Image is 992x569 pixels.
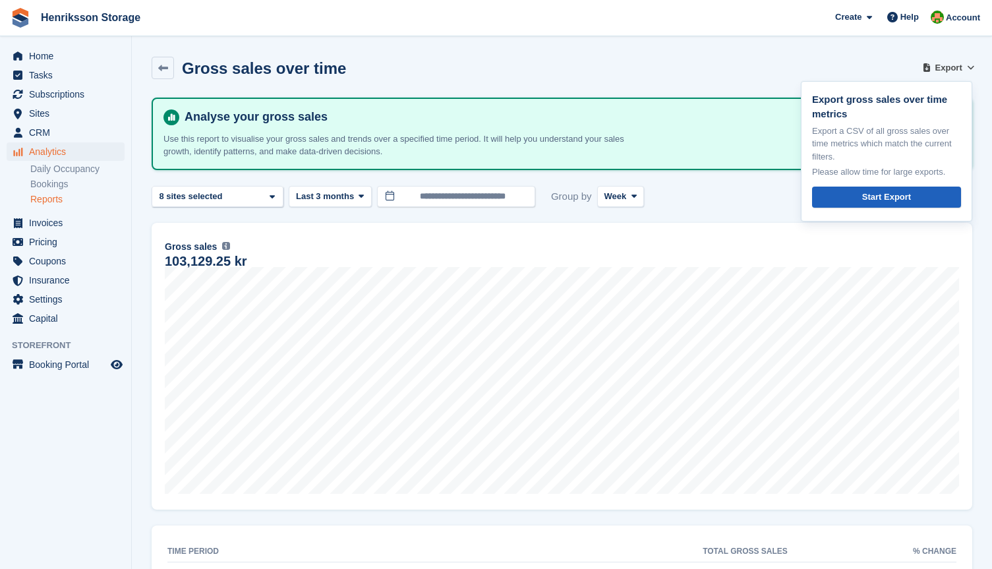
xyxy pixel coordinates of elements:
[7,309,125,328] a: menu
[12,339,131,352] span: Storefront
[812,125,961,164] p: Export a CSV of all gross sales over time metrics which match the current filters.
[29,252,108,270] span: Coupons
[11,8,30,28] img: stora-icon-8386f47178a22dfd0bd8f6a31ec36ba5ce8667c1dd55bd0f319d3a0aa187defe.svg
[862,191,911,204] div: Start Export
[30,163,125,175] a: Daily Occupancy
[7,252,125,270] a: menu
[459,541,788,562] th: Total gross sales
[7,104,125,123] a: menu
[165,240,217,254] span: Gross sales
[29,233,108,251] span: Pricing
[812,165,961,179] p: Please allow time for large exports.
[296,190,354,203] span: Last 3 months
[812,187,961,208] a: Start Export
[604,190,627,203] span: Week
[835,11,861,24] span: Create
[222,242,230,250] img: icon-info-grey-7440780725fd019a000dd9b08b2336e03edf1995a4989e88bcd33f0948082b44.svg
[946,11,980,24] span: Account
[157,190,227,203] div: 8 sites selected
[788,541,956,562] th: % change
[7,85,125,104] a: menu
[289,186,372,208] button: Last 3 months
[7,66,125,84] a: menu
[167,541,459,562] th: Time period
[812,92,961,122] p: Export gross sales over time metrics
[29,290,108,309] span: Settings
[7,355,125,374] a: menu
[7,123,125,142] a: menu
[551,186,592,208] span: Group by
[7,271,125,289] a: menu
[29,142,108,161] span: Analytics
[29,123,108,142] span: CRM
[29,271,108,289] span: Insurance
[36,7,146,28] a: Henriksson Storage
[109,357,125,373] a: Preview store
[7,290,125,309] a: menu
[179,109,960,125] h4: Analyse your gross sales
[925,57,972,78] button: Export
[597,186,644,208] button: Week
[900,11,919,24] span: Help
[29,214,108,232] span: Invoices
[165,256,247,267] div: 103,129.25 kr
[30,193,125,206] a: Reports
[163,133,625,158] p: Use this report to visualise your gross sales and trends over a specified time period. It will he...
[7,233,125,251] a: menu
[29,47,108,65] span: Home
[7,214,125,232] a: menu
[29,104,108,123] span: Sites
[931,11,944,24] img: Mikael Holmström
[29,309,108,328] span: Capital
[29,66,108,84] span: Tasks
[7,142,125,161] a: menu
[29,355,108,374] span: Booking Portal
[29,85,108,104] span: Subscriptions
[935,61,962,75] span: Export
[182,59,346,77] h2: Gross sales over time
[7,47,125,65] a: menu
[30,178,125,191] a: Bookings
